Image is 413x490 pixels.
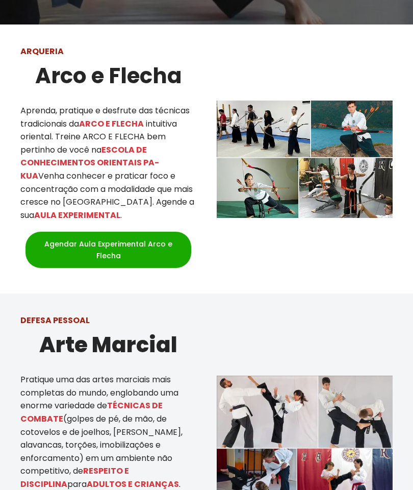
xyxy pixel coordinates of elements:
mark: ESCOLA DE CONHECIMENTOS ORIENTAIS PA-KUA [20,144,159,182]
mark: ARCO E FLECHA [79,118,144,130]
a: Agendar Aula Experimental Arco e Flecha [25,232,191,268]
strong: Arco e Flecha [35,61,182,91]
mark: TÉCNICAS DE COMBATE [20,400,163,425]
p: Aprenda, pratique e desfrute das técnicas tradicionais da intuitiva oriental. Treine ARCO E FLECH... [20,104,196,222]
strong: ARQUERIA [20,45,64,57]
mark: AULA EXPERIMENTAL [34,209,120,221]
strong: DEFESA PESSOAL [20,314,90,326]
h2: Arte Marcial [20,332,196,358]
mark: ADULTOS E CRIANÇAS [87,478,179,490]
